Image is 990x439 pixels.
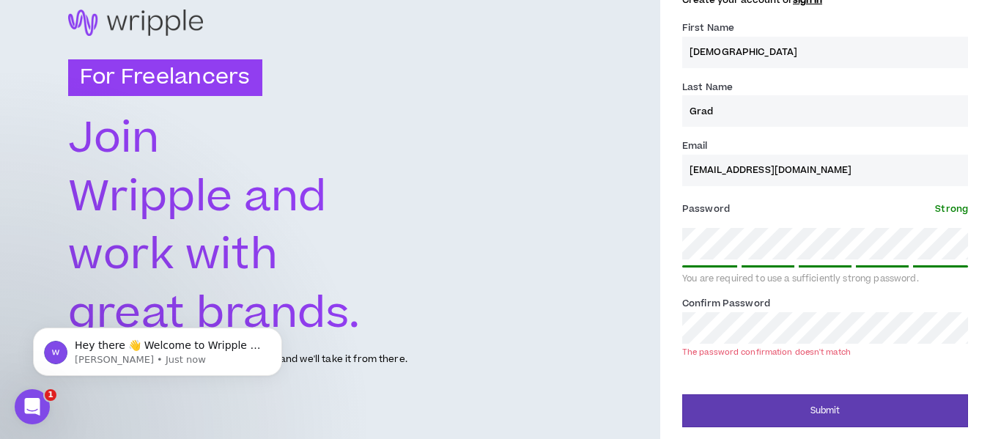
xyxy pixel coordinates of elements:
text: great brands. [68,284,361,344]
iframe: Intercom live chat [15,389,50,424]
label: First Name [682,16,734,40]
h3: For Freelancers [68,59,262,96]
span: Strong [935,202,968,215]
text: Wripple and [68,167,327,228]
input: Last name [682,95,968,127]
text: Join [68,108,159,169]
span: 1 [45,389,56,401]
label: Email [682,134,708,158]
span: Password [682,202,730,215]
div: You are required to use a sufficiently strong password. [682,273,968,285]
label: Confirm Password [682,292,770,315]
iframe: Intercom notifications message [11,297,304,399]
button: Submit [682,394,968,427]
text: work with [68,225,280,286]
input: First name [682,37,968,68]
label: Last Name [682,75,733,99]
input: Enter Email [682,155,968,186]
div: The password confirmation doesn't match [682,347,851,358]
